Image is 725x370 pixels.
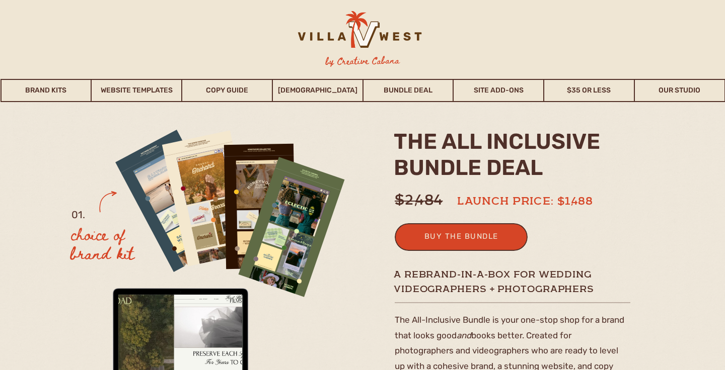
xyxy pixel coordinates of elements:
h2: 01. [71,207,88,228]
a: Site Add-Ons [454,79,543,102]
h3: by Creative Cabana [317,54,408,69]
a: $35 or Less [544,79,634,102]
a: Bundle Deal [364,79,453,102]
h2: the ALL INCLUSIVE BUNDLE deal [394,129,625,187]
a: buy the bundle [412,230,511,246]
a: Our Studio [635,79,724,102]
i: and [457,330,471,340]
a: Copy Guide [182,79,272,102]
a: Website Templates [92,79,181,102]
h1: launch price: $1,488 [457,193,611,206]
h1: A rebrand-in-a-box for wedding videographers + photographers [394,268,633,295]
a: Brand Kits [2,79,91,102]
h3: choice of brand kit [70,224,153,263]
strike: $2,484 [395,194,443,208]
a: [DEMOGRAPHIC_DATA] [273,79,362,102]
